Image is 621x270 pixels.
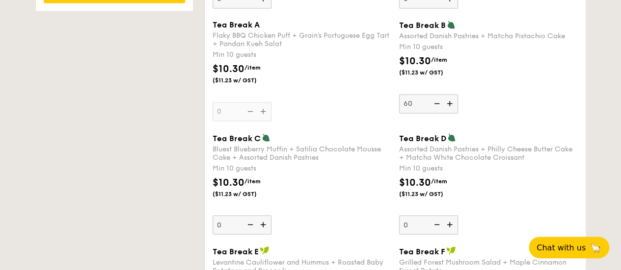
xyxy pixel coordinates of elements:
img: icon-vegan.f8ff3823.svg [260,246,270,255]
span: Tea Break E [213,246,259,256]
span: $10.30 [399,55,431,67]
div: Min 10 guests [399,163,578,173]
img: icon-vegetarian.fe4039eb.svg [262,133,270,142]
div: Min 10 guests [213,163,391,173]
span: Chat with us [537,243,586,252]
span: ($11.23 w/ GST) [399,69,466,76]
div: Flaky BBQ Chicken Puff + Grain's Portuguese Egg Tart + Pandan Kueh Salat [213,31,391,48]
div: Bluest Blueberry Muffin + Satilia Chocolate Mousse Cake + Assorted Danish Pastries [213,145,391,161]
div: Assorted Danish Pastries + Matcha Pistachio Cake [399,32,578,40]
span: Tea Break B [399,21,446,30]
div: Min 10 guests [399,42,578,52]
img: icon-reduce.1d2dbef1.svg [429,215,443,234]
span: Tea Break D [399,133,446,143]
img: icon-reduce.1d2dbef1.svg [429,94,443,113]
div: Assorted Danish Pastries + Philly Cheese Butter Cake + Matcha White Chocolate Croissant [399,145,578,161]
span: $10.30 [213,176,244,188]
img: icon-vegetarian.fe4039eb.svg [447,20,456,29]
img: icon-reduce.1d2dbef1.svg [242,215,257,234]
span: 🦙 [590,242,601,253]
input: Tea Break CBluest Blueberry Muffin + Satilia Chocolate Mousse Cake + Assorted Danish PastriesMin ... [213,215,271,234]
input: Tea Break DAssorted Danish Pastries + Philly Cheese Butter Cake + Matcha White Chocolate Croissan... [399,215,458,234]
span: /item [431,56,447,63]
img: icon-vegetarian.fe4039eb.svg [447,133,456,142]
span: $10.30 [213,63,244,75]
span: /item [244,177,261,184]
img: icon-vegan.f8ff3823.svg [446,246,456,255]
img: icon-add.58712e84.svg [443,215,458,234]
img: icon-add.58712e84.svg [257,215,271,234]
span: /item [431,177,447,184]
span: ($11.23 w/ GST) [399,190,466,197]
span: /item [244,64,261,71]
div: Min 10 guests [213,50,391,60]
button: Chat with us🦙 [529,237,609,258]
img: icon-add.58712e84.svg [443,94,458,113]
span: ($11.23 w/ GST) [213,76,279,84]
span: Tea Break C [213,133,261,143]
span: $10.30 [399,176,431,188]
span: Tea Break F [399,246,445,256]
span: Tea Break A [213,20,260,29]
span: ($11.23 w/ GST) [213,190,279,197]
input: Tea Break BAssorted Danish Pastries + Matcha Pistachio CakeMin 10 guests$10.30/item($11.23 w/ GST) [399,94,458,113]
